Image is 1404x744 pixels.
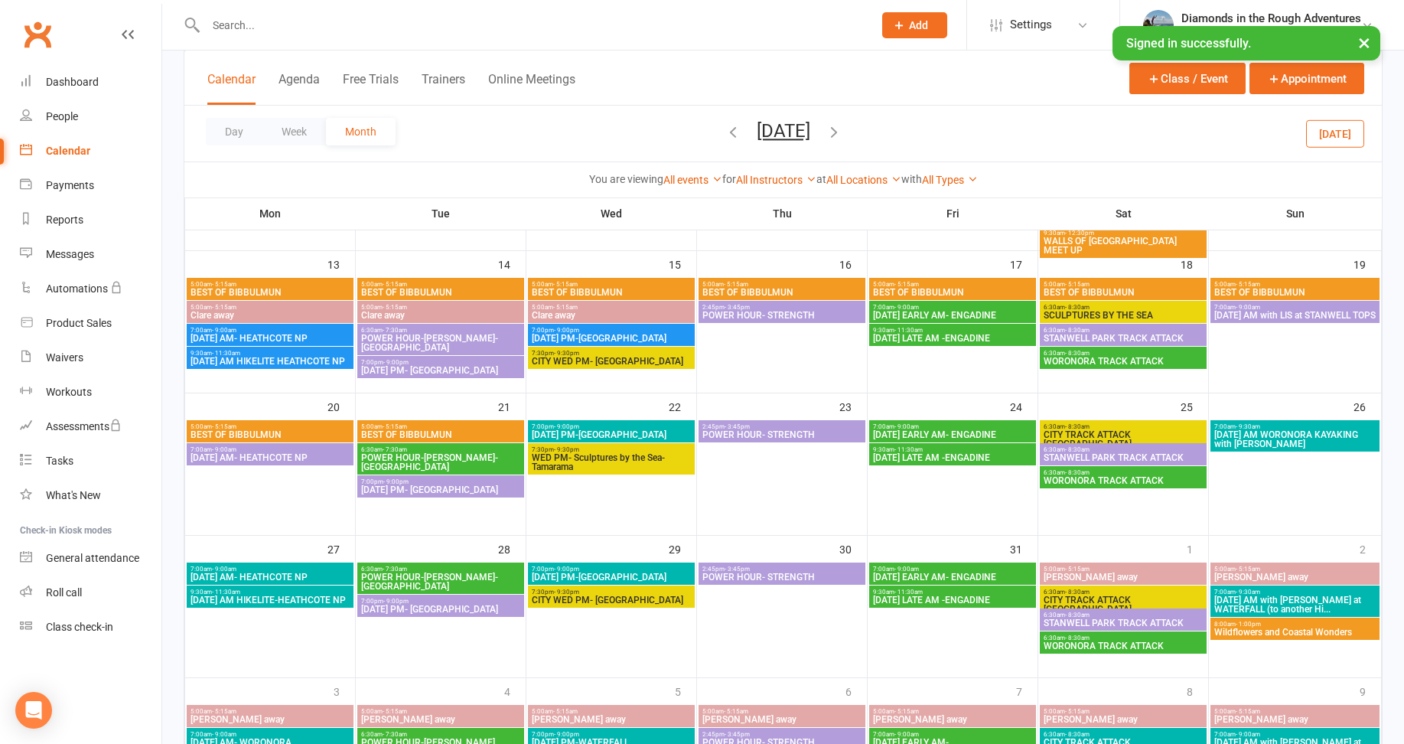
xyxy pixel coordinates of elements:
span: - 9:00pm [383,598,409,605]
span: Clare away [531,311,692,320]
div: 24 [1010,393,1038,419]
div: Diamonds in the Rough Adventures [1181,11,1361,25]
div: Waivers [46,351,83,364]
span: POWER HOUR-[PERSON_NAME]- [GEOGRAPHIC_DATA] [360,573,521,591]
span: - 11:30am [212,350,240,357]
span: 7:00pm [531,327,692,334]
span: POWER HOUR-[PERSON_NAME]- [GEOGRAPHIC_DATA] [360,334,521,352]
span: [DATE] PM- [GEOGRAPHIC_DATA] [360,366,521,375]
span: Clare away [360,311,521,320]
span: - 11:30am [894,589,923,596]
span: [DATE] LATE AM -ENGADINE [872,334,1033,343]
span: - 3:45pm [725,731,750,738]
strong: for [722,173,736,185]
div: Calendar [46,145,90,157]
span: 5:00am [190,281,350,288]
a: All Instructors [736,174,816,186]
span: Signed in successfully. [1126,36,1251,51]
a: What's New [20,478,161,513]
th: Sat [1038,197,1209,230]
span: 5:00am [531,281,692,288]
span: [PERSON_NAME] away [190,715,350,724]
span: 5:00am [531,304,692,311]
span: 7:00am [872,423,1033,430]
div: 7 [1016,678,1038,703]
a: All events [663,174,722,186]
div: 21 [498,393,526,419]
span: 7:30pm [531,589,692,596]
span: POWER HOUR- STRENGTH [702,430,862,439]
div: What's New [46,489,101,501]
a: Tasks [20,444,161,478]
span: [PERSON_NAME] away [1043,573,1204,582]
span: 6:30am [1043,304,1204,311]
span: STANWELL PARK TRACK ATTACK [1043,618,1204,628]
span: 6:30am [1043,589,1204,596]
a: All Types [922,174,978,186]
span: [DATE] AM HIKELITE HEATHCOTE NP [190,357,350,366]
button: × [1350,26,1378,59]
span: BEST OF BIBBULMUN [702,288,862,297]
span: BEST OF BIBBULMUN [1043,288,1204,297]
span: - 8:30am [1065,350,1090,357]
div: 20 [327,393,355,419]
div: 2 [1360,536,1381,561]
span: 5:00am [1043,281,1204,288]
span: STANWELL PARK TRACK ATTACK [1043,334,1204,343]
span: - 9:30am [1236,589,1260,596]
span: - 5:15am [1236,566,1260,573]
span: - 7:30am [383,327,407,334]
div: 26 [1354,393,1381,419]
span: - 8:30am [1065,327,1090,334]
span: - 8:30am [1065,731,1090,738]
span: [PERSON_NAME] away [1043,715,1204,724]
span: [DATE] EARLY AM- ENGADINE [872,311,1033,320]
span: BEST OF BIBBULMUN [190,430,350,439]
div: Workouts [46,386,92,398]
span: SCULPTURES BY THE SEA [1043,311,1204,320]
span: 5:00am [1213,708,1376,715]
span: 6:30am [1043,635,1204,641]
span: 6:30am [1043,327,1204,334]
span: 6:30am [1043,423,1204,430]
span: - 9:00am [212,566,236,573]
button: Class / Event [1129,63,1246,94]
button: [DATE] [1306,119,1364,147]
div: 6 [845,678,867,703]
div: People [46,110,78,122]
span: - 5:15am [1065,566,1090,573]
span: 7:00am [190,731,350,738]
span: 5:00am [872,708,1033,715]
div: 17 [1010,251,1038,276]
strong: You are viewing [589,173,663,185]
button: [DATE] [757,120,810,142]
span: BEST OF BIBBULMUN [1213,288,1376,297]
span: - 3:45pm [725,423,750,430]
div: 15 [669,251,696,276]
div: 31 [1010,536,1038,561]
span: 9:30am [872,327,1033,334]
span: 7:30pm [531,350,692,357]
button: Appointment [1249,63,1364,94]
span: 5:00am [360,708,521,715]
span: - 7:30am [383,731,407,738]
span: 7:00am [872,731,1033,738]
div: 13 [327,251,355,276]
span: 7:00am [1213,731,1376,738]
button: Day [206,118,262,145]
div: 5 [675,678,696,703]
a: Calendar [20,134,161,168]
a: Reports [20,203,161,237]
span: - 9:00am [212,327,236,334]
span: WORONORA TRACK ATTACK [1043,641,1204,651]
input: Search... [201,15,862,36]
span: - 9:00am [894,731,919,738]
span: - 9:00pm [554,566,579,573]
div: 22 [669,393,696,419]
div: 9 [1360,678,1381,703]
span: - 9:30am [1236,423,1260,430]
span: 6:30am [360,327,521,334]
span: BEST OF BIBBULMUN [872,288,1033,297]
span: 2:45pm [702,304,862,311]
span: - 8:30am [1065,589,1090,596]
